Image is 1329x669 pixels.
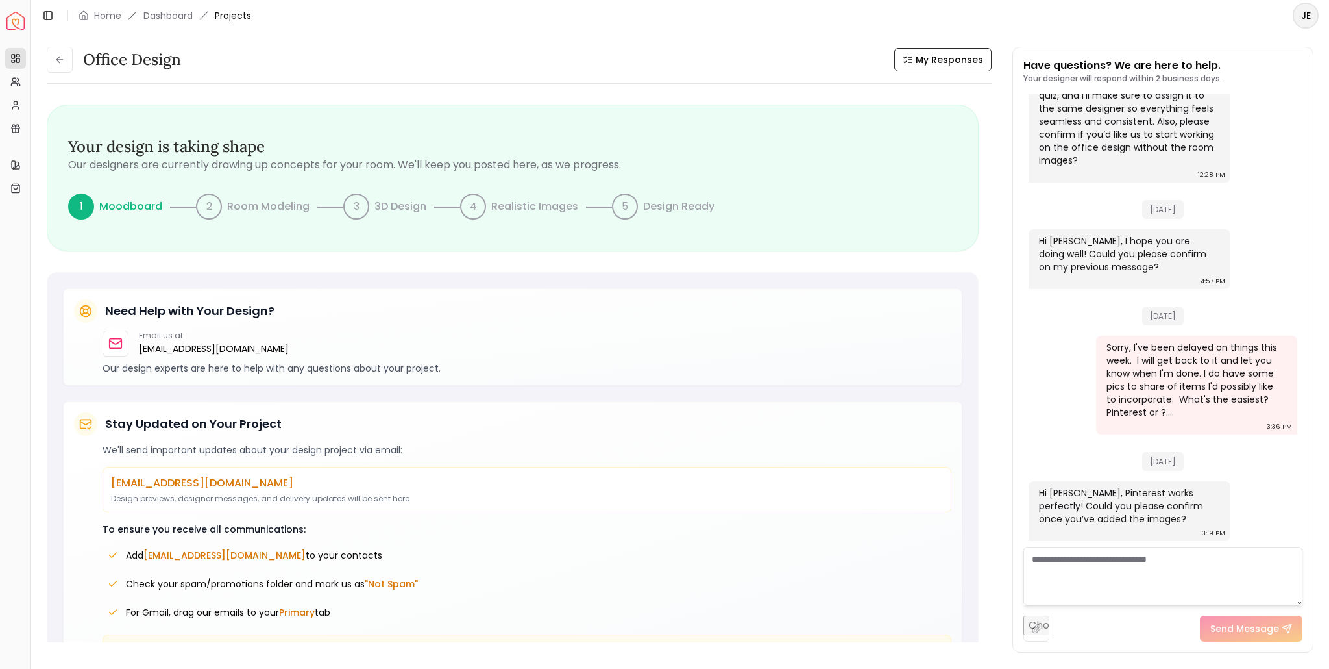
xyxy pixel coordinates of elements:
span: Primary [279,606,315,619]
div: 12:28 PM [1198,168,1225,181]
p: Have questions? We are here to help. [1023,58,1222,73]
div: 2 [196,194,222,220]
div: Sorry, I've been delayed on things this week. I will get back to it and let you know when I'm don... [1106,341,1285,419]
span: "Not Spam" [365,577,418,590]
span: [DATE] [1142,307,1184,325]
button: My Responses [894,48,992,71]
span: My Responses [916,53,983,66]
p: Your designer will respond within 2 business days. [1023,73,1222,84]
p: Design Ready [643,199,714,214]
div: 4 [460,194,486,220]
div: 1 [68,194,94,220]
span: Add to your contacts [126,549,382,562]
span: [EMAIL_ADDRESS][DOMAIN_NAME] [143,549,306,562]
div: Hi [PERSON_NAME], I hope you are doing well! Could you please confirm on my previous message? [1039,234,1217,273]
div: 3:36 PM [1267,420,1292,433]
span: Projects [215,9,251,22]
span: Check your spam/promotions folder and mark us as [126,577,418,590]
a: Dashboard [143,9,193,22]
div: That sounds great! You can go ahead and complete the entryway design quiz, and I’ll make sure to ... [1039,63,1217,167]
p: Moodboard [99,199,162,214]
span: [DATE] [1142,200,1184,219]
button: JE [1293,3,1319,29]
h3: Office design [83,49,181,70]
div: 3:19 PM [1202,527,1225,540]
p: Realistic Images [491,199,578,214]
a: Home [94,9,121,22]
div: 5 [612,194,638,220]
span: [DATE] [1142,452,1184,471]
div: 4:57 PM [1201,275,1225,288]
p: Our design experts are here to help with any questions about your project. [103,362,951,375]
div: 3 [343,194,369,220]
img: Spacejoy Logo [6,12,25,30]
p: Email us at [139,331,289,341]
h5: Stay Updated on Your Project [105,415,282,433]
p: 3D Design [374,199,426,214]
h3: Your design is taking shape [68,136,957,157]
h5: Need Help with Your Design? [105,302,274,320]
p: [EMAIL_ADDRESS][DOMAIN_NAME] [111,475,943,491]
p: Our designers are currently drawing up concepts for your room. We'll keep you posted here, as we ... [68,157,957,173]
p: Room Modeling [227,199,310,214]
p: Design previews, designer messages, and delivery updates will be sent here [111,494,943,504]
p: We'll send important updates about your design project via email: [103,444,951,457]
a: [EMAIL_ADDRESS][DOMAIN_NAME] [139,341,289,357]
span: JE [1294,4,1317,27]
div: Hi [PERSON_NAME], Pinterest works perfectly! Could you please confirm once you’ve added the images? [1039,486,1217,525]
span: For Gmail, drag our emails to your tab [126,606,330,619]
a: Spacejoy [6,12,25,30]
nav: breadcrumb [79,9,251,22]
p: To ensure you receive all communications: [103,523,951,536]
